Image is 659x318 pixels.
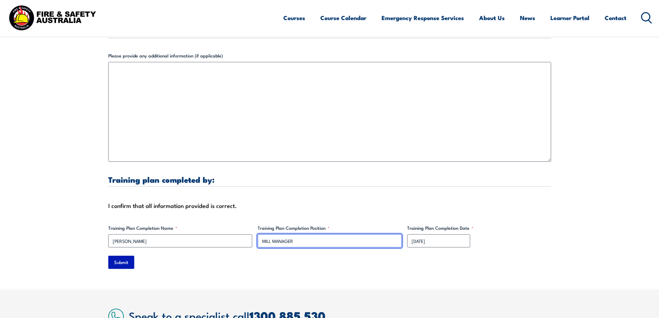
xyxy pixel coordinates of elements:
h3: Training plan completed by: [108,175,551,183]
label: Training Plan Completion Name [108,225,252,231]
a: Learner Portal [550,9,589,27]
input: Submit [108,256,134,269]
a: News [520,9,535,27]
a: Contact [605,9,626,27]
a: About Us [479,9,505,27]
a: Emergency Response Services [382,9,464,27]
label: Please provide any additional information (if applicable) [108,52,551,59]
label: Training Plan Completion Date [407,225,551,231]
a: Courses [283,9,305,27]
label: Training Plan Completion Position [258,225,402,231]
input: dd/mm/yyyy [407,234,470,247]
div: I confirm that all information provided is correct. [108,200,551,211]
a: Course Calendar [320,9,366,27]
